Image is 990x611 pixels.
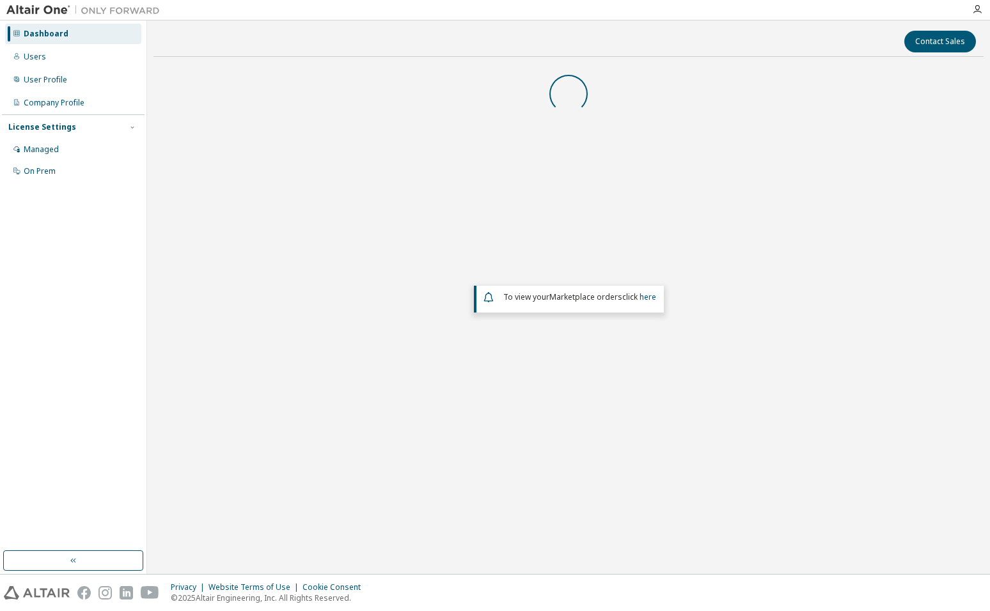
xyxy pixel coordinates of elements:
[141,586,159,599] img: youtube.svg
[24,29,68,39] div: Dashboard
[24,98,84,108] div: Company Profile
[120,586,133,599] img: linkedin.svg
[904,31,976,52] button: Contact Sales
[24,166,56,176] div: On Prem
[171,592,368,603] p: © 2025 Altair Engineering, Inc. All Rights Reserved.
[208,582,302,592] div: Website Terms of Use
[6,4,166,17] img: Altair One
[640,291,656,302] a: here
[171,582,208,592] div: Privacy
[24,75,67,85] div: User Profile
[503,291,656,302] span: To view your click
[24,144,59,155] div: Managed
[549,291,622,302] em: Marketplace orders
[4,586,70,599] img: altair_logo.svg
[8,122,76,132] div: License Settings
[77,586,91,599] img: facebook.svg
[302,582,368,592] div: Cookie Consent
[24,52,46,62] div: Users
[98,586,112,599] img: instagram.svg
